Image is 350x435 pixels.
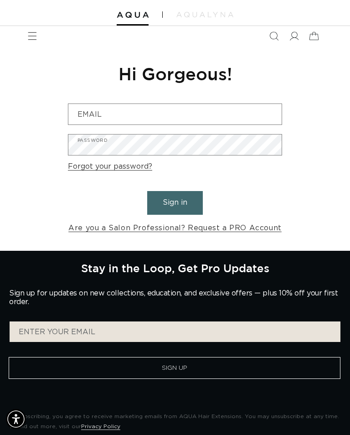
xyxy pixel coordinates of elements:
input: Email [68,104,282,124]
button: Sign Up [9,357,340,379]
div: Accessibility Menu [6,409,26,429]
h2: Stay in the Loop, Get Pro Updates [81,262,269,274]
p: Sign up for updates on new collections, education, and exclusive offers — plus 10% off your first... [9,289,341,306]
img: Aqua Hair Extensions [117,12,149,18]
a: Are you a Salon Professional? Request a PRO Account [68,222,282,235]
summary: Search [264,26,284,46]
iframe: Chat Widget [226,337,350,435]
p: By subscribing, you agree to receive marketing emails from AQUA Hair Extensions. You may unsubscr... [9,412,341,431]
img: aqualyna.com [176,12,233,17]
a: Privacy Policy [81,424,120,429]
a: Forgot your password? [68,160,152,173]
input: ENTER YOUR EMAIL [10,321,340,342]
h1: Hi Gorgeous! [68,62,282,85]
summary: Menu [22,26,42,46]
button: Sign in [147,191,203,214]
